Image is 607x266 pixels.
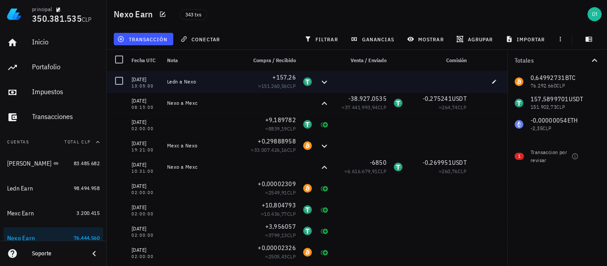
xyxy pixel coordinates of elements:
span: CLP [287,232,296,238]
span: -0,269951 [423,159,452,167]
div: Ledn a Nexo [167,78,239,85]
div: Nexo a Mexc [167,163,239,171]
a: Inicio [4,32,103,53]
span: ≈ [342,104,387,111]
button: CuentasTotal CLP [4,131,103,153]
span: ≈ [265,125,296,132]
span: Total CLP [64,139,91,145]
div: Transacciones [32,112,100,121]
span: CLP [82,16,92,24]
span: -6850 [370,159,387,167]
div: Impuestos [32,87,100,96]
div: Fecha UTC [128,50,164,71]
span: importar [507,36,545,43]
span: mostrar [409,36,444,43]
span: 98.494.958 [74,185,100,191]
span: ≈ [344,168,387,175]
div: BTC-icon [303,141,312,150]
span: ≈ [258,83,296,89]
span: ≈ [265,189,296,196]
div: [DATE] [132,224,160,233]
span: Fecha UTC [132,57,156,64]
div: USDT-icon [394,163,403,171]
div: Mexc a Nexo [167,142,239,149]
a: Mexc Earn 3.200.415 [4,202,103,224]
div: 08:15:00 [132,105,160,110]
span: CLP [287,210,296,217]
div: avatar [587,7,602,21]
span: ≈ [265,253,296,260]
span: CLP [287,147,296,153]
span: 2505,43 [268,253,287,260]
span: transacción [119,36,168,43]
div: 02:00:00 [132,191,160,195]
span: CLP [287,125,296,132]
span: conectar [182,36,220,43]
span: CLP [378,104,387,111]
div: Nexo Earn [7,234,35,242]
div: USDT-icon [303,120,312,129]
div: Inicio [32,38,100,46]
span: +0,00002309 [258,180,296,188]
span: CLP [458,168,467,175]
div: principal [32,6,52,13]
button: importar [502,33,551,45]
button: transacción [114,33,173,45]
div: BTC-icon [303,248,312,257]
div: [DATE] [132,118,160,127]
span: +9,189782 [265,116,296,124]
div: Compra / Recibido [243,50,300,71]
div: [DATE] [132,75,160,84]
span: 1 [518,153,520,160]
span: 37.441.993,94 [345,104,378,111]
div: 02:00:00 [132,127,160,131]
div: 02:00:00 [132,233,160,238]
span: 10.436,77 [264,210,287,217]
span: 3.200.415 [76,210,100,216]
button: conectar [177,33,226,45]
span: Compra / Recibido [253,57,296,64]
span: Nota [167,57,178,64]
span: USDT [452,95,467,103]
div: Totales [515,57,589,64]
a: Impuestos [4,82,103,103]
span: ≈ [439,168,467,175]
div: Ledn Earn [7,185,33,192]
div: [DATE] [132,182,160,191]
div: Portafolio [32,63,100,71]
span: 260,76 [442,168,457,175]
span: CLP [287,189,296,196]
div: Venta / Enviado [333,50,390,71]
span: +157,26 [272,73,296,81]
div: [DATE] [132,96,160,105]
div: [DATE] [132,246,160,254]
a: Portafolio [4,57,103,78]
span: Comisión [446,57,467,64]
span: 2549,91 [268,189,287,196]
a: Ledn Earn 98.494.958 [4,178,103,199]
span: ≈ [439,104,467,111]
button: agrupar [453,33,498,45]
span: -38.927,0535 [348,95,387,103]
div: 13:05:00 [132,84,160,88]
div: Nota [164,50,243,71]
div: [DATE] [132,160,160,169]
span: +10,804793 [262,201,296,209]
div: Transaccion por revisar [531,148,568,164]
div: USDT-icon [303,77,312,86]
span: 8839,19 [268,125,287,132]
div: [PERSON_NAME] [7,160,52,167]
span: USDT [452,159,467,167]
div: 19:21:00 [132,148,160,152]
div: [DATE] [132,203,160,212]
div: Mexc Earn [7,210,34,217]
a: Nexo Earn 76.444.560 [4,227,103,249]
span: ≈ [265,232,296,238]
span: +3,956057 [265,222,296,230]
div: 02:00:00 [132,254,160,259]
button: ganancias [347,33,400,45]
span: 83.485.682 [74,160,100,167]
span: CLP [287,253,296,260]
button: filtrar [301,33,343,45]
div: 02:00:00 [132,212,160,216]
